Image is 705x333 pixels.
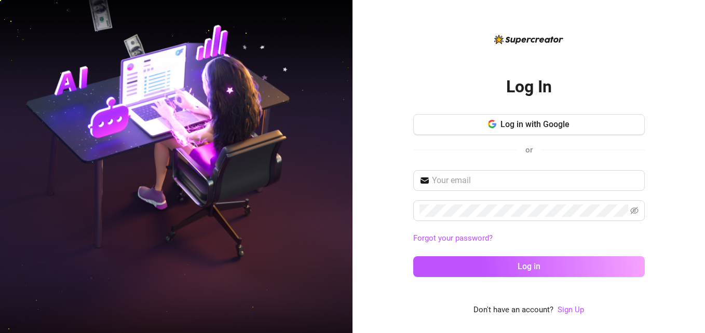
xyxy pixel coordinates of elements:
button: Log in [413,256,645,277]
span: eye-invisible [630,206,639,215]
button: Log in with Google [413,114,645,135]
a: Forgot your password? [413,232,645,245]
img: logo-BBDzfeDw.svg [494,35,563,44]
a: Sign Up [558,305,584,314]
span: Log in [518,261,540,271]
h2: Log In [506,76,552,98]
a: Forgot your password? [413,233,493,243]
span: Don't have an account? [473,304,553,316]
a: Sign Up [558,304,584,316]
span: or [525,145,533,155]
span: Log in with Google [500,119,570,129]
input: Your email [432,174,639,187]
